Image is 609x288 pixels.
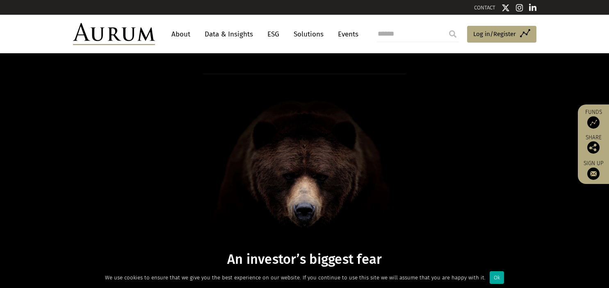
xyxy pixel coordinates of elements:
a: Funds [582,109,605,129]
div: Share [582,135,605,154]
a: About [167,27,194,42]
a: Data & Insights [201,27,257,42]
img: Share this post [587,141,600,154]
img: Instagram icon [516,4,523,12]
img: Access Funds [587,116,600,129]
input: Submit [445,26,461,42]
span: Log in/Register [473,29,516,39]
img: Sign up to our newsletter [587,168,600,180]
a: Events [334,27,358,42]
a: Sign up [582,160,605,180]
a: Solutions [290,27,328,42]
img: Linkedin icon [529,4,536,12]
div: Ok [490,271,504,284]
a: Log in/Register [467,26,536,43]
a: ESG [263,27,283,42]
h1: An investor’s biggest fear [146,252,463,268]
a: CONTACT [474,5,495,11]
img: Aurum [73,23,155,45]
img: Twitter icon [502,4,510,12]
